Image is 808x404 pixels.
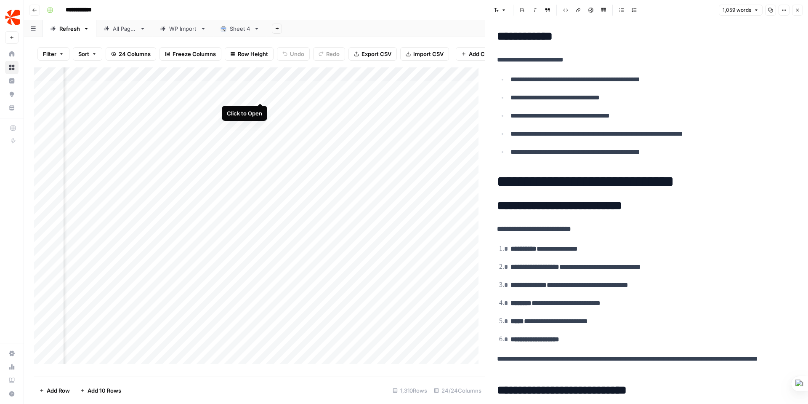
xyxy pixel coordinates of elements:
[313,47,345,61] button: Redo
[361,50,391,58] span: Export CSV
[78,50,89,58] span: Sort
[59,24,80,33] div: Refresh
[5,61,19,74] a: Browse
[400,47,449,61] button: Import CSV
[413,50,444,58] span: Import CSV
[37,47,69,61] button: Filter
[173,50,216,58] span: Freeze Columns
[719,5,763,16] button: 1,059 words
[75,384,126,397] button: Add 10 Rows
[238,50,268,58] span: Row Height
[88,386,121,395] span: Add 10 Rows
[5,101,19,115] a: Your Data
[113,24,136,33] div: All Pages
[456,47,507,61] button: Add Column
[5,7,19,28] button: Workspace: ChargebeeOps
[723,6,751,14] span: 1,059 words
[96,20,153,37] a: All Pages
[47,386,70,395] span: Add Row
[431,384,485,397] div: 24/24 Columns
[159,47,221,61] button: Freeze Columns
[389,384,431,397] div: 1,310 Rows
[5,347,19,360] a: Settings
[230,24,250,33] div: Sheet 4
[290,50,304,58] span: Undo
[43,50,56,58] span: Filter
[5,360,19,374] a: Usage
[227,109,262,118] div: Click to Open
[5,88,19,101] a: Opportunities
[277,47,310,61] button: Undo
[5,374,19,387] a: Learning Hub
[5,74,19,88] a: Insights
[153,20,213,37] a: WP Import
[348,47,397,61] button: Export CSV
[5,47,19,61] a: Home
[225,47,274,61] button: Row Height
[34,384,75,397] button: Add Row
[213,20,267,37] a: Sheet 4
[119,50,151,58] span: 24 Columns
[469,50,501,58] span: Add Column
[73,47,102,61] button: Sort
[326,50,340,58] span: Redo
[169,24,197,33] div: WP Import
[106,47,156,61] button: 24 Columns
[43,20,96,37] a: Refresh
[5,10,20,25] img: ChargebeeOps Logo
[5,387,19,401] button: Help + Support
